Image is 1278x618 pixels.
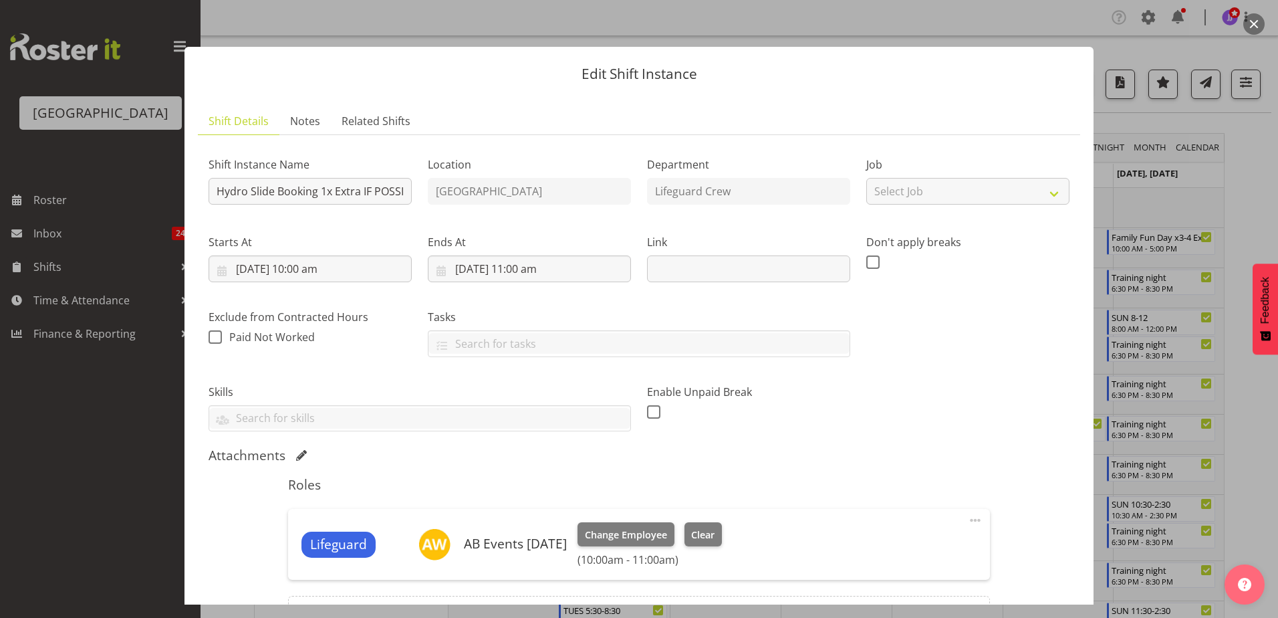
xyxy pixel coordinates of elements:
[290,113,320,129] span: Notes
[209,113,269,129] span: Shift Details
[691,528,715,542] span: Clear
[209,309,412,325] label: Exclude from Contracted Hours
[647,157,850,173] label: Department
[209,384,631,400] label: Skills
[585,528,667,542] span: Change Employee
[209,234,412,250] label: Starts At
[198,67,1080,81] p: Edit Shift Instance
[342,113,410,129] span: Related Shifts
[428,255,631,282] input: Click to select...
[464,536,567,551] h6: AB Events [DATE]
[229,330,315,344] span: Paid Not Worked
[684,522,723,546] button: Clear
[209,408,630,429] input: Search for skills
[209,447,285,463] h5: Attachments
[1253,264,1278,354] button: Feedback - Show survey
[310,535,367,554] span: Lifeguard
[428,309,850,325] label: Tasks
[647,384,850,400] label: Enable Unpaid Break
[418,528,451,560] img: ab-whats-on-the-agenda-today11969.jpg
[578,522,674,546] button: Change Employee
[1238,578,1251,591] img: help-xxl-2.png
[288,477,989,493] h5: Roles
[1259,277,1271,324] span: Feedback
[428,333,850,354] input: Search for tasks
[428,157,631,173] label: Location
[209,255,412,282] input: Click to select...
[209,178,412,205] input: Shift Instance Name
[866,157,1069,173] label: Job
[428,234,631,250] label: Ends At
[647,234,850,250] label: Link
[866,234,1069,250] label: Don't apply breaks
[578,553,722,566] h6: (10:00am - 11:00am)
[209,157,412,173] label: Shift Instance Name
